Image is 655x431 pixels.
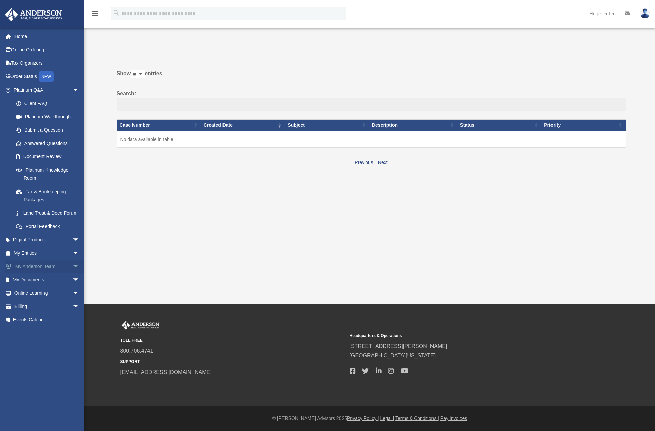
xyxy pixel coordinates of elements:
[378,160,388,165] a: Next
[72,260,86,274] span: arrow_drop_down
[369,119,457,131] th: Description: activate to sort column ascending
[39,71,54,82] div: NEW
[120,348,153,354] a: 800.706.4741
[9,123,86,137] a: Submit a Question
[9,163,86,185] a: Platinum Knowledge Room
[5,286,89,300] a: Online Learningarrow_drop_down
[120,358,345,365] small: SUPPORT
[9,185,86,206] a: Tax & Bookkeeping Packages
[5,43,89,57] a: Online Ordering
[347,415,379,421] a: Privacy Policy |
[350,343,447,349] a: [STREET_ADDRESS][PERSON_NAME]
[5,247,89,260] a: My Entitiesarrow_drop_down
[72,300,86,314] span: arrow_drop_down
[91,12,99,18] a: menu
[5,56,89,70] a: Tax Organizers
[5,300,89,313] a: Billingarrow_drop_down
[5,83,86,97] a: Platinum Q&Aarrow_drop_down
[91,9,99,18] i: menu
[9,137,83,150] a: Answered Questions
[120,369,212,375] a: [EMAIL_ADDRESS][DOMAIN_NAME]
[5,233,89,247] a: Digital Productsarrow_drop_down
[113,9,120,17] i: search
[457,119,542,131] th: Status: activate to sort column ascending
[440,415,467,421] a: Pay Invoices
[84,414,655,423] div: © [PERSON_NAME] Advisors 2025
[9,220,86,233] a: Portal Feedback
[117,69,626,85] label: Show entries
[5,70,89,84] a: Order StatusNEW
[72,286,86,300] span: arrow_drop_down
[72,233,86,247] span: arrow_drop_down
[72,273,86,287] span: arrow_drop_down
[9,150,86,164] a: Document Review
[9,206,86,220] a: Land Trust & Deed Forum
[355,160,373,165] a: Previous
[3,8,64,21] img: Anderson Advisors Platinum Portal
[117,119,201,131] th: Case Number: activate to sort column ascending
[9,97,86,110] a: Client FAQ
[120,321,161,330] img: Anderson Advisors Platinum Portal
[380,415,394,421] a: Legal |
[5,30,89,43] a: Home
[117,131,626,148] td: No data available in table
[5,313,89,326] a: Events Calendar
[72,247,86,260] span: arrow_drop_down
[131,70,145,78] select: Showentries
[350,353,436,358] a: [GEOGRAPHIC_DATA][US_STATE]
[72,83,86,97] span: arrow_drop_down
[350,332,574,339] small: Headquarters & Operations
[5,260,89,273] a: My Anderson Teamarrow_drop_down
[5,273,89,287] a: My Documentsarrow_drop_down
[285,119,369,131] th: Subject: activate to sort column ascending
[541,119,626,131] th: Priority: activate to sort column ascending
[395,415,439,421] a: Terms & Conditions |
[9,110,86,123] a: Platinum Walkthrough
[201,119,285,131] th: Created Date: activate to sort column ascending
[120,337,345,344] small: TOLL FREE
[117,89,626,111] label: Search:
[640,8,650,18] img: User Pic
[117,98,626,111] input: Search:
